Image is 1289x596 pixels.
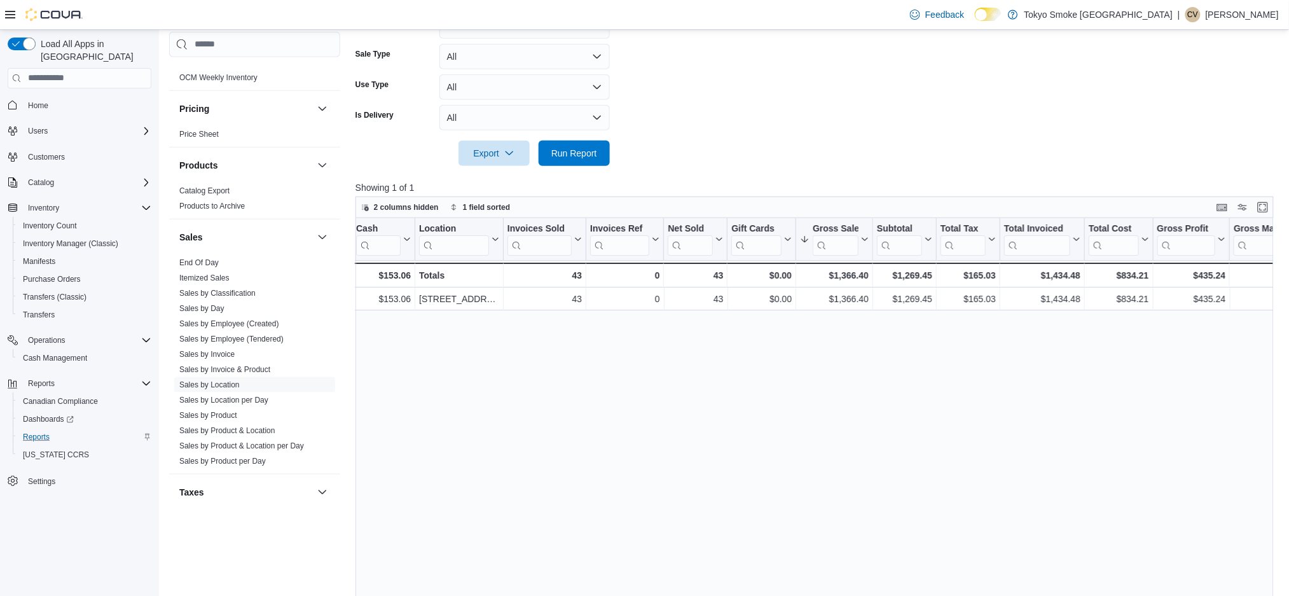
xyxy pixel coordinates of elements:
button: Invoices Sold [507,223,582,255]
div: Totals [419,268,499,283]
button: Total Tax [941,223,996,255]
button: Users [3,122,156,140]
span: [US_STATE] CCRS [23,450,89,460]
span: Transfers (Classic) [23,292,86,302]
div: 43 [507,268,582,283]
button: Taxes [179,486,312,499]
button: Taxes [315,485,330,500]
div: 43 [668,291,723,307]
a: Sales by Product & Location [179,426,275,435]
span: Reports [23,432,50,442]
span: Sales by Product & Location per Day [179,441,304,451]
p: Showing 1 of 1 [355,181,1283,194]
div: Total Cost [1089,223,1138,255]
button: Sales [179,231,312,244]
div: Net Sold [668,223,713,255]
span: Sales by Invoice & Product [179,364,270,375]
a: Sales by Location [179,380,240,389]
button: Products [315,158,330,173]
h3: Sales [179,231,203,244]
button: Settings [3,471,156,490]
div: Location [419,223,489,235]
button: Subtotal [877,223,932,255]
div: $153.06 [356,291,411,307]
span: Customers [23,149,151,165]
button: All [439,105,610,130]
a: [US_STATE] CCRS [18,447,94,462]
a: Catalog Export [179,186,230,195]
div: [STREET_ADDRESS] [419,291,499,307]
div: 0 [590,268,659,283]
span: Cash Management [23,353,87,363]
span: Cash Management [18,350,151,366]
span: Inventory Manager (Classic) [18,236,151,251]
img: Cova [25,8,83,21]
button: Gross Sales [800,223,869,255]
button: Inventory [3,199,156,217]
div: $1,269.45 [877,268,932,283]
div: Gross Profit [1157,223,1215,235]
a: Price Sheet [179,130,219,139]
span: Sales by Invoice [179,349,235,359]
a: Manifests [18,254,60,269]
div: Pricing [169,127,340,147]
span: Dashboards [18,412,151,427]
div: 0 [590,291,659,307]
span: Settings [28,476,55,487]
span: Users [28,126,48,136]
span: Transfers [18,307,151,322]
a: Inventory Count [18,218,82,233]
div: Net Sold [668,223,713,235]
div: Invoices Ref [590,223,649,235]
span: Home [23,97,151,113]
label: Use Type [355,80,389,90]
div: Gift Card Sales [731,223,782,255]
span: Transfers (Classic) [18,289,151,305]
a: Customers [23,149,70,165]
button: Total Invoiced [1004,223,1080,255]
button: Users [23,123,53,139]
a: Products to Archive [179,202,245,211]
span: Manifests [23,256,55,267]
span: Reports [23,376,151,391]
div: $165.03 [941,268,996,283]
a: Sales by Day [179,304,224,313]
a: Purchase Orders [18,272,86,287]
a: Feedback [905,2,969,27]
span: Products to Archive [179,201,245,211]
div: $1,434.48 [1004,268,1080,283]
div: Subtotal [877,223,922,235]
button: Reports [23,376,60,391]
button: Transfers [13,306,156,324]
div: Location [419,223,489,255]
div: $834.21 [1089,268,1148,283]
div: OCM [169,70,340,90]
span: Home [28,100,48,111]
button: Canadian Compliance [13,392,156,410]
span: Dashboards [23,414,74,424]
button: Gift Cards [731,223,792,255]
p: Tokyo Smoke [GEOGRAPHIC_DATA] [1024,7,1173,22]
span: Catalog Export [179,186,230,196]
div: Cash [356,223,401,255]
div: Total Tax [941,223,986,235]
a: Dashboards [13,410,156,428]
a: Sales by Product & Location per Day [179,441,304,450]
nav: Complex example [8,91,151,523]
span: Dark Mode [975,21,975,22]
a: Sales by Classification [179,289,256,298]
button: Transfers (Classic) [13,288,156,306]
button: Pricing [179,102,312,115]
a: Inventory Manager (Classic) [18,236,123,251]
a: Settings [23,474,60,489]
button: Products [179,159,312,172]
h3: Products [179,159,218,172]
p: [PERSON_NAME] [1206,7,1279,22]
button: 2 columns hidden [356,200,444,215]
h3: Pricing [179,102,209,115]
div: Invoices Sold [507,223,572,235]
button: Location [419,223,499,255]
span: Run Report [551,147,597,160]
button: All [439,44,610,69]
span: Transfers [23,310,55,320]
